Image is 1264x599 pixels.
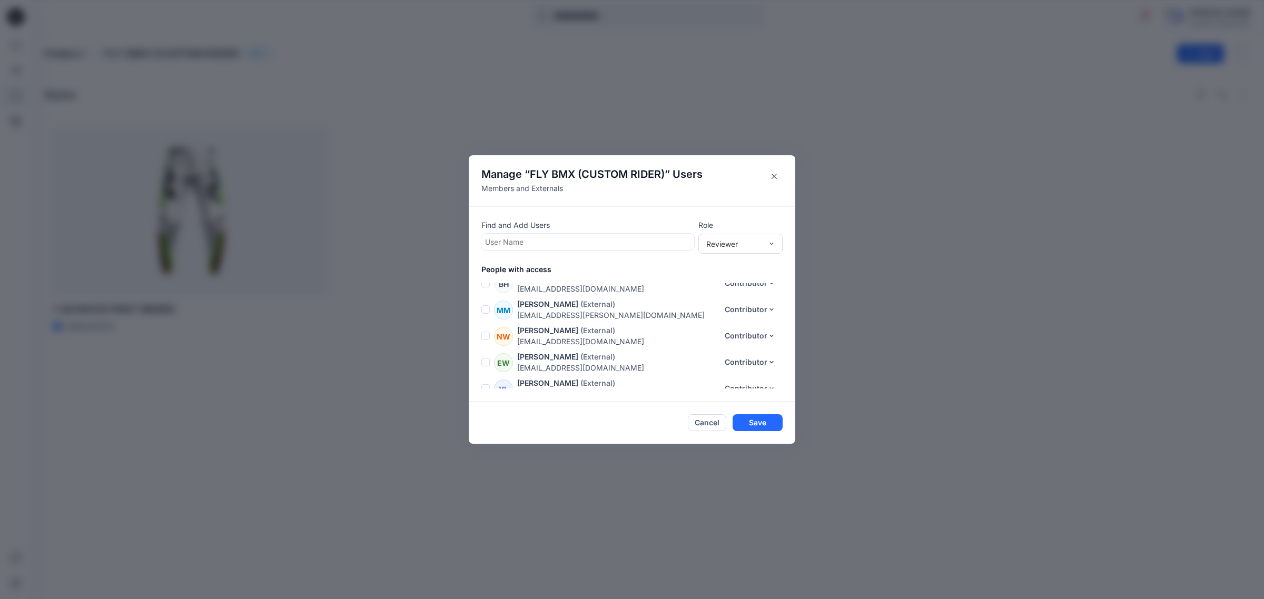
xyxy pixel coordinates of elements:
[718,354,783,371] button: Contributor
[494,301,513,320] div: MM
[481,168,703,181] h4: Manage “ ” Users
[718,301,783,318] button: Contributor
[698,219,783,231] p: Role
[517,362,718,373] p: [EMAIL_ADDRESS][DOMAIN_NAME]
[494,327,513,346] div: NW
[718,327,783,344] button: Contributor
[517,298,578,310] p: [PERSON_NAME]
[517,283,718,294] p: [EMAIL_ADDRESS][DOMAIN_NAME]
[766,168,783,185] button: Close
[733,414,783,431] button: Save
[517,325,578,336] p: [PERSON_NAME]
[481,183,703,194] p: Members and Externals
[580,377,615,388] p: (External)
[688,414,726,431] button: Cancel
[580,351,615,362] p: (External)
[706,238,762,249] div: Reviewer
[517,336,718,347] p: [EMAIL_ADDRESS][DOMAIN_NAME]
[517,310,718,321] p: [EMAIL_ADDRESS][PERSON_NAME][DOMAIN_NAME]
[481,219,694,231] p: Find and Add Users
[580,298,615,310] p: (External)
[517,377,578,388] p: [PERSON_NAME]
[494,380,513,398] div: YL
[718,275,783,292] button: Contributor
[530,168,665,181] span: FLY BMX (CUSTOM RIDER)
[517,351,578,362] p: [PERSON_NAME]
[718,380,783,397] button: Contributor
[481,264,795,275] p: People with access
[494,274,513,293] div: BH
[580,325,615,336] p: (External)
[494,353,513,372] div: EW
